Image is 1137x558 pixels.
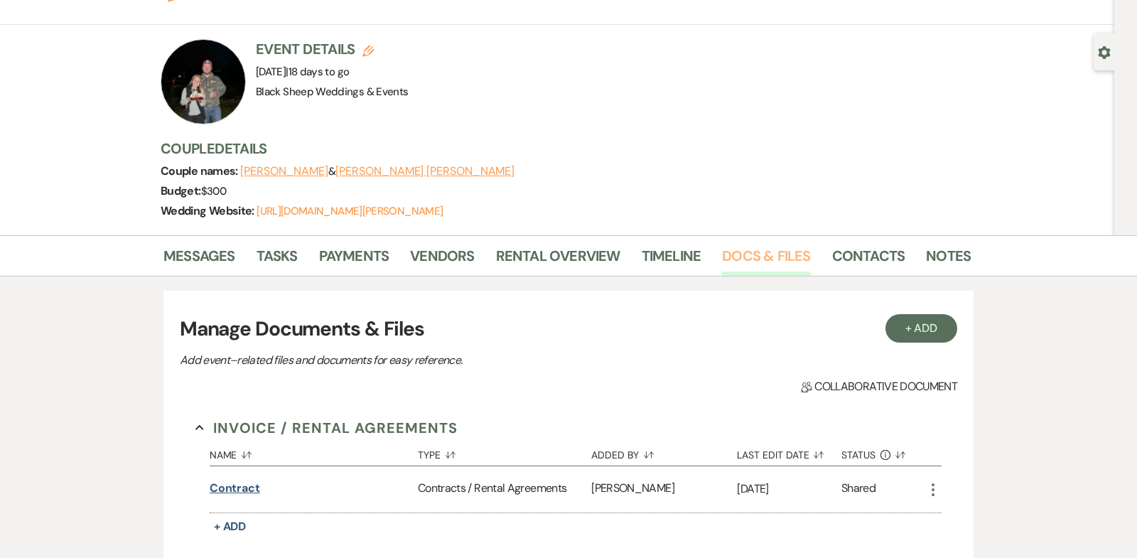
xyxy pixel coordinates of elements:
[256,65,349,79] span: [DATE]
[201,184,226,198] span: $300
[737,439,841,466] button: Last Edit Date
[163,245,235,276] a: Messages
[737,480,841,498] p: [DATE]
[161,183,201,198] span: Budget:
[180,314,957,344] h3: Manage Documents & Files
[926,245,971,276] a: Notes
[832,245,905,276] a: Contacts
[722,245,810,276] a: Docs & Files
[210,439,418,466] button: Name
[240,164,514,178] span: &
[591,439,737,466] button: Added By
[257,245,298,276] a: Tasks
[410,245,474,276] a: Vendors
[496,245,620,276] a: Rental Overview
[256,85,408,99] span: Black Sheep Weddings & Events
[257,204,443,218] a: [URL][DOMAIN_NAME][PERSON_NAME]
[161,139,957,159] h3: Couple Details
[591,466,737,513] div: [PERSON_NAME]
[195,417,458,439] button: Invoice / Rental Agreements
[240,166,328,177] button: [PERSON_NAME]
[885,314,958,343] button: + Add
[210,517,251,537] button: + Add
[161,203,257,218] span: Wedding Website:
[418,439,591,466] button: Type
[801,378,957,395] span: Collaborative document
[642,245,701,276] a: Timeline
[319,245,389,276] a: Payments
[841,439,925,466] button: Status
[180,351,677,370] p: Add event–related files and documents for easy reference.
[214,519,247,534] span: + Add
[210,480,260,497] button: Contract
[1098,45,1111,58] button: Open lead details
[289,65,350,79] span: 18 days to go
[256,39,408,59] h3: Event Details
[841,450,875,460] span: Status
[286,65,349,79] span: |
[335,166,514,177] button: [PERSON_NAME] [PERSON_NAME]
[418,466,591,513] div: Contracts / Rental Agreements
[841,480,875,499] div: Shared
[161,163,240,178] span: Couple names:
